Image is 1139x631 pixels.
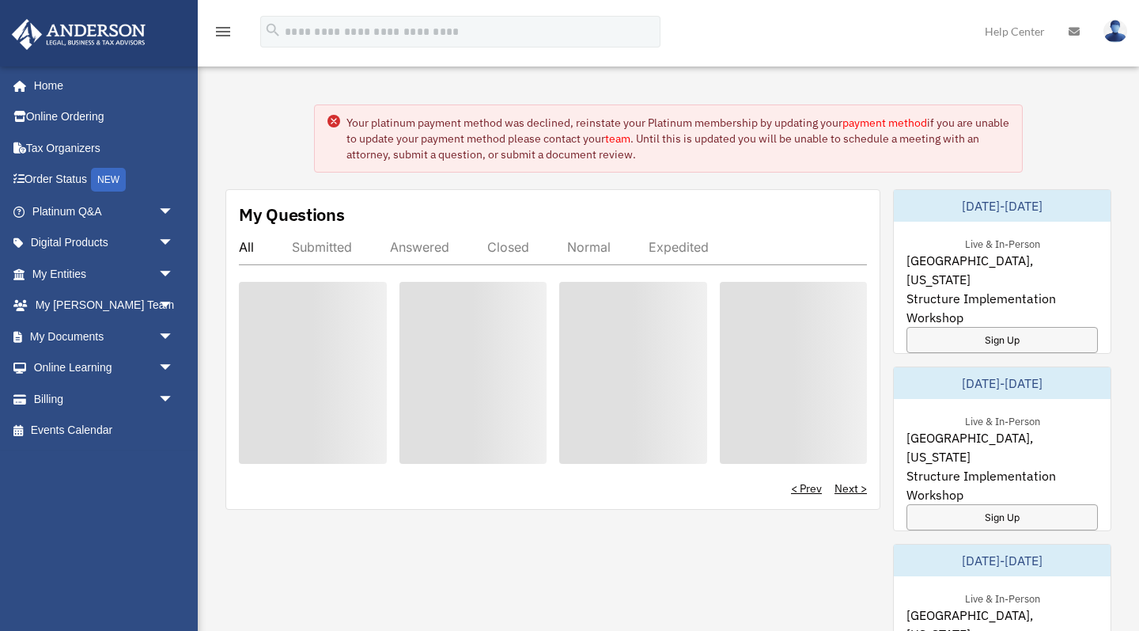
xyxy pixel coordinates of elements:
[11,258,198,290] a: My Entitiesarrow_drop_down
[11,196,198,227] a: Platinum Q&Aarrow_drop_down
[158,321,190,353] span: arrow_drop_down
[906,504,1098,530] a: Sign Up
[11,164,198,196] a: Order StatusNEW
[158,352,190,385] span: arrow_drop_down
[11,321,198,352] a: My Documentsarrow_drop_down
[158,196,190,228] span: arrow_drop_down
[214,22,233,41] i: menu
[264,21,282,39] i: search
[834,481,867,496] a: Next >
[906,466,1098,504] span: Structure Implementation Workshop
[292,239,352,255] div: Submitted
[214,28,233,41] a: menu
[390,239,449,255] div: Answered
[894,190,1111,222] div: [DATE]-[DATE]
[487,239,529,255] div: Closed
[11,132,198,164] a: Tax Organizers
[11,101,198,133] a: Online Ordering
[906,327,1098,353] a: Sign Up
[894,545,1111,576] div: [DATE]-[DATE]
[952,412,1053,428] div: Live & In-Person
[158,290,190,322] span: arrow_drop_down
[11,290,198,321] a: My [PERSON_NAME] Teamarrow_drop_down
[1103,20,1127,43] img: User Pic
[11,352,198,384] a: Online Learningarrow_drop_down
[239,239,254,255] div: All
[91,168,126,192] div: NEW
[7,19,150,50] img: Anderson Advisors Platinum Portal
[605,131,630,146] a: team
[158,258,190,291] span: arrow_drop_down
[11,227,198,259] a: Digital Productsarrow_drop_down
[906,251,1098,289] span: [GEOGRAPHIC_DATA], [US_STATE]
[11,383,198,415] a: Billingarrow_drop_down
[649,239,709,255] div: Expedited
[11,70,190,101] a: Home
[894,367,1111,399] div: [DATE]-[DATE]
[158,227,190,260] span: arrow_drop_down
[952,234,1053,251] div: Live & In-Person
[567,239,611,255] div: Normal
[906,428,1098,466] span: [GEOGRAPHIC_DATA], [US_STATE]
[842,116,927,130] a: payment method
[11,415,198,447] a: Events Calendar
[158,383,190,416] span: arrow_drop_down
[952,589,1053,606] div: Live & In-Person
[239,203,345,226] div: My Questions
[906,289,1098,327] span: Structure Implementation Workshop
[346,115,1009,162] div: Your platinum payment method was declined, reinstate your Platinum membership by updating your if...
[791,481,822,496] a: < Prev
